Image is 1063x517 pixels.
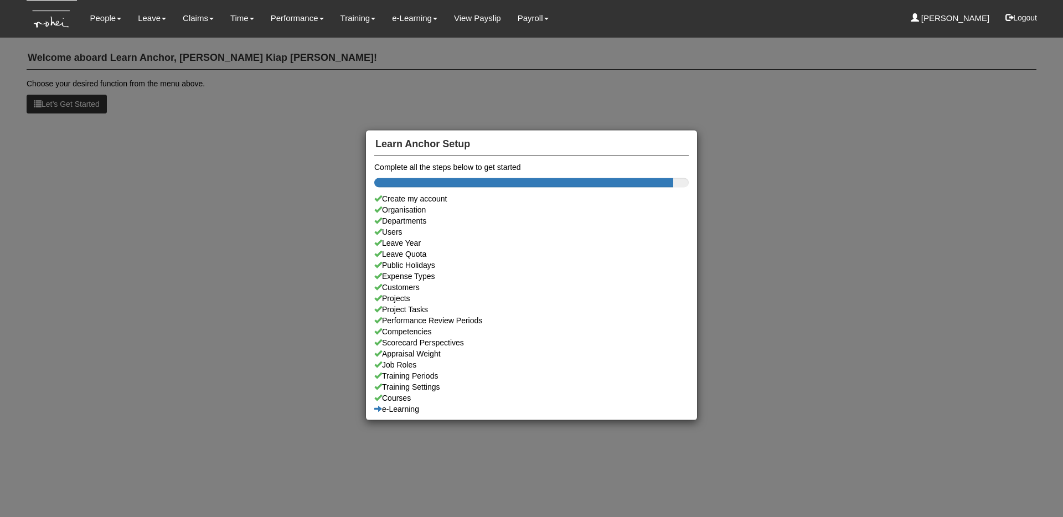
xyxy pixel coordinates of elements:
a: Organisation [374,204,689,215]
a: Performance Review Periods [374,314,689,325]
a: Leave Quota [374,248,689,259]
a: Job Roles [374,359,689,370]
a: Customers [374,281,689,292]
div: Complete all the steps below to get started [374,161,689,172]
a: Departments [374,215,689,226]
a: Competencies [374,325,689,337]
a: Scorecard Perspectives [374,337,689,348]
a: Projects [374,292,689,303]
a: Public Holidays [374,259,689,270]
a: Appraisal Weight [374,348,689,359]
a: e-Learning [374,403,689,414]
a: Training Periods [374,370,689,381]
div: Create my account [374,193,689,204]
a: Project Tasks [374,303,689,314]
a: Leave Year [374,237,689,248]
a: Training Settings [374,381,689,392]
a: Courses [374,392,689,403]
a: Users [374,226,689,237]
a: Expense Types [374,270,689,281]
h4: Learn Anchor Setup [374,133,689,156]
